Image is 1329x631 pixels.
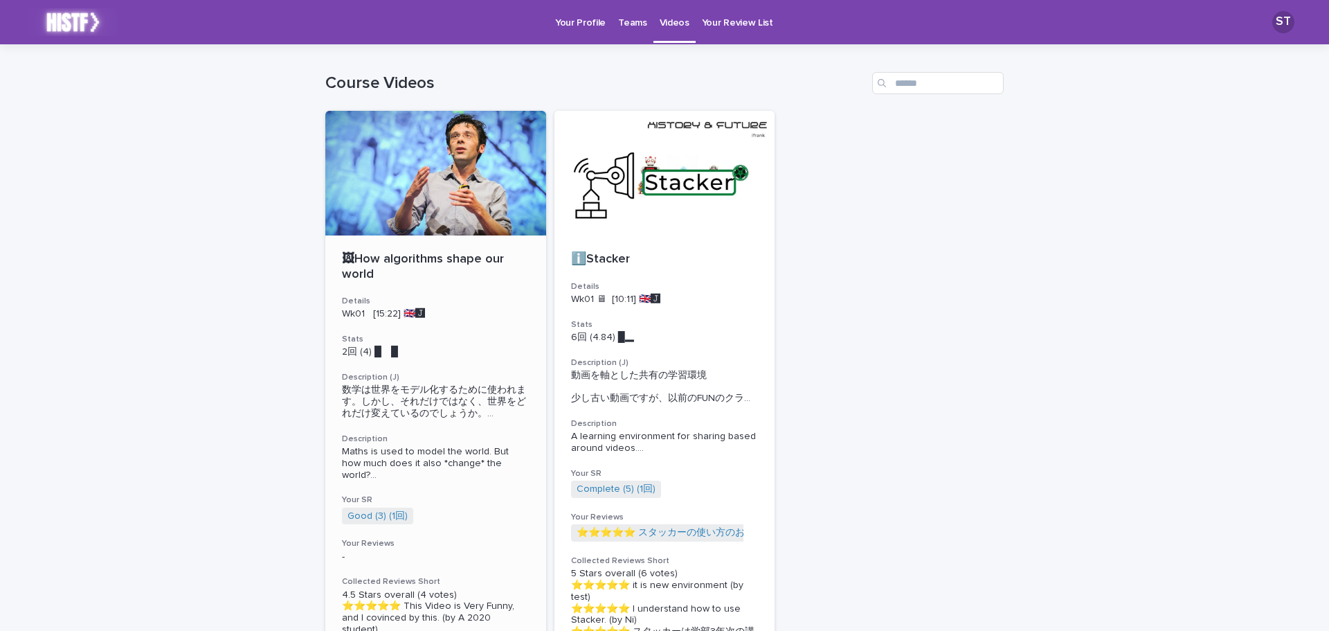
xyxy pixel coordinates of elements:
[571,370,759,405] div: 動画を軸とした共有の学習環境 少し古い動画ですが、以前のFUNのクラスシステム「manaba」をご覧いただけます。 0:00 Stackerを用いる理由 0:52 講義の検索方法 1:09 学習...
[571,431,759,454] div: A learning environment for sharing based around videos. The video is a little old, and you can se...
[342,538,530,549] h3: Your Reviews
[571,370,759,405] span: 動画を軸とした共有の学習環境 少し古い動画ですが、以前のFUNのクラ ...
[342,346,530,358] p: 2回 (4) █ █
[571,294,759,305] p: Wk01 🖥 [10:11] 🇬🇧🅹️
[571,332,759,344] p: 6回 (4.84) █▂
[571,319,759,330] h3: Stats
[571,357,759,368] h3: Description (J)
[342,252,530,282] p: 🖼How algorithms shape our world
[342,334,530,345] h3: Stats
[342,296,530,307] h3: Details
[571,512,759,523] h3: Your Reviews
[571,418,759,429] h3: Description
[347,510,408,522] a: Good (3) (1回)
[28,8,118,36] img: k2lX6XtKT2uGl0LI8IDL
[342,372,530,383] h3: Description (J)
[571,281,759,292] h3: Details
[342,576,530,587] h3: Collected Reviews Short
[577,483,656,495] a: Complete (5) (1回)
[325,73,867,94] h1: Course Videos
[342,551,530,563] p: -
[571,556,759,567] h3: Collected Reviews Short
[872,72,1004,94] input: Search
[342,384,530,419] div: 数学は世界をモデル化するために使われます。しかし、それだけではなく、世界をどれだけ変えているのでしょうか。 ブラックボックス」という言葉を耳にすることがありますが、これは実際には理解できない方法...
[571,431,759,454] span: A learning environment for sharing based around videos. ...
[342,495,530,506] h3: Your SR
[571,252,759,267] p: ℹ️Stacker
[342,446,530,481] span: Maths is used to model the world. But how much does it also *change* the world? ...
[577,527,1175,539] a: ⭐️⭐️⭐️⭐️⭐️ スタッカーの使い方のおさらいができました。また、久しぶりにmanabaを見て少し懐かしい気持ちになりました (by TASH)
[342,446,530,481] div: Maths is used to model the world. But how much does it also *change* the world? You will hear the...
[1272,11,1294,33] div: ST
[342,384,530,419] span: 数学は世界をモデル化するために使われます。しかし、それだけではなく、世界をどれだけ変えているのでしょうか。 ...
[342,434,530,445] h3: Description
[571,468,759,479] h3: Your SR
[342,308,530,320] p: Wk01 [15:22] 🇬🇧🅹️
